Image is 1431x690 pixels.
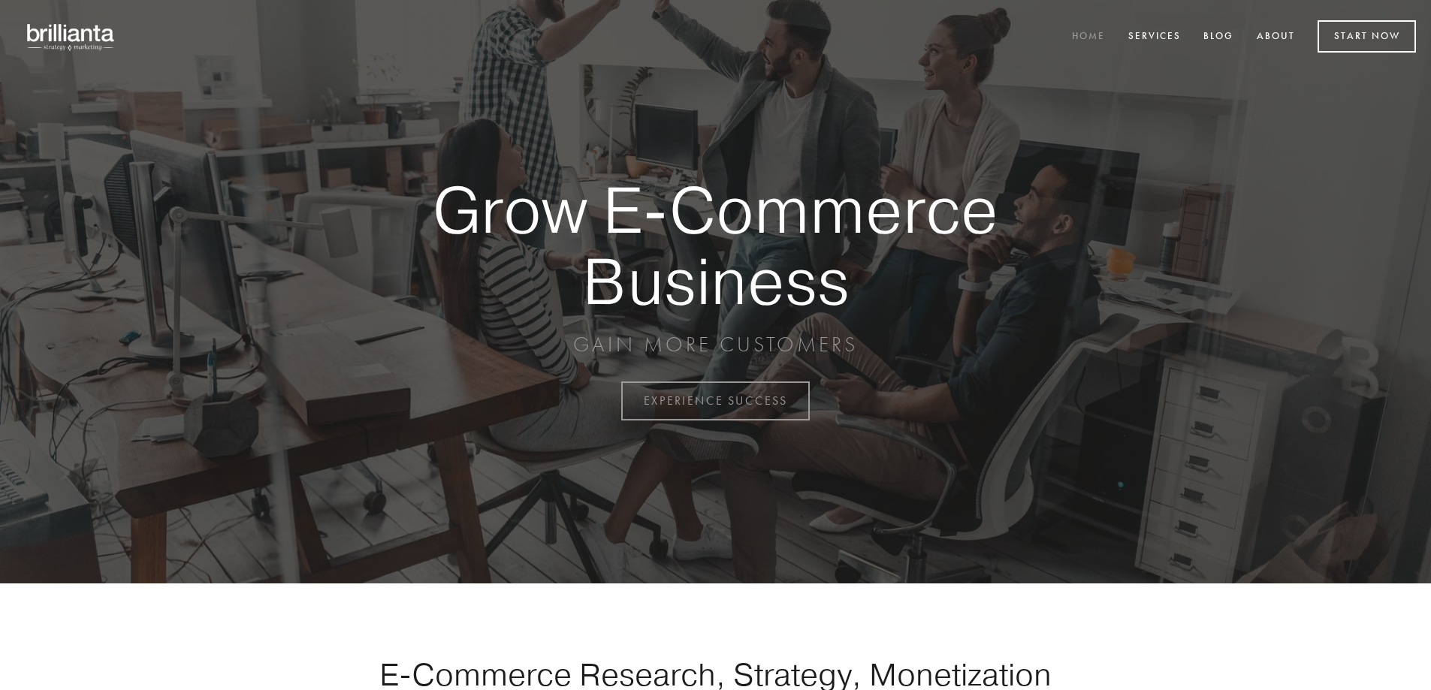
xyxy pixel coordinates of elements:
[1194,25,1243,50] a: Blog
[1062,25,1115,50] a: Home
[1318,20,1416,53] a: Start Now
[1119,25,1191,50] a: Services
[381,331,1051,358] p: GAIN MORE CUSTOMERS
[621,381,810,420] a: EXPERIENCE SUCCESS
[381,174,1051,316] strong: Grow E-Commerce Business
[15,15,128,59] img: brillianta - research, strategy, marketing
[1247,25,1305,50] a: About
